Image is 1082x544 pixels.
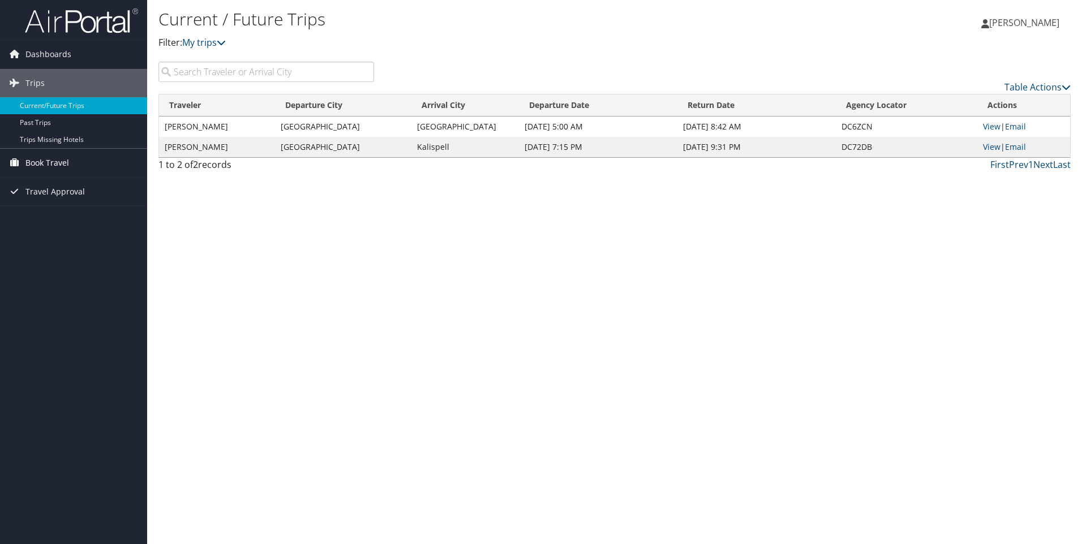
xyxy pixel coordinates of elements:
td: [GEOGRAPHIC_DATA] [275,137,411,157]
th: Departure Date: activate to sort column descending [519,94,677,116]
a: [PERSON_NAME] [981,6,1071,40]
td: [DATE] 7:15 PM [519,137,677,157]
th: Departure City: activate to sort column ascending [275,94,411,116]
th: Agency Locator: activate to sort column ascending [836,94,977,116]
td: DC6ZCN [836,116,977,137]
span: 2 [193,158,198,171]
td: [GEOGRAPHIC_DATA] [275,116,411,137]
span: Book Travel [25,149,69,177]
a: View [983,121,1001,132]
span: Travel Approval [25,178,85,206]
p: Filter: [158,36,767,50]
a: My trips [182,36,226,49]
a: Email [1005,121,1026,132]
td: [PERSON_NAME] [159,137,275,157]
span: [PERSON_NAME] [989,16,1059,29]
a: Table Actions [1004,81,1071,93]
a: Email [1005,141,1026,152]
td: [DATE] 5:00 AM [519,116,677,137]
th: Traveler: activate to sort column ascending [159,94,275,116]
td: Kalispell [411,137,519,157]
h1: Current / Future Trips [158,7,767,31]
a: First [990,158,1009,171]
input: Search Traveler or Arrival City [158,62,374,82]
a: View [983,141,1001,152]
a: Next [1033,158,1053,171]
td: | [977,116,1070,137]
a: Last [1053,158,1071,171]
a: 1 [1028,158,1033,171]
th: Arrival City: activate to sort column ascending [411,94,519,116]
th: Actions [977,94,1070,116]
span: Trips [25,69,45,97]
td: | [977,137,1070,157]
td: DC72DB [836,137,977,157]
td: [GEOGRAPHIC_DATA] [411,116,519,137]
td: [DATE] 8:42 AM [677,116,836,137]
span: Dashboards [25,40,71,68]
a: Prev [1009,158,1028,171]
div: 1 to 2 of records [158,158,374,177]
img: airportal-logo.png [25,7,138,34]
th: Return Date: activate to sort column ascending [677,94,836,116]
td: [DATE] 9:31 PM [677,137,836,157]
td: [PERSON_NAME] [159,116,275,137]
